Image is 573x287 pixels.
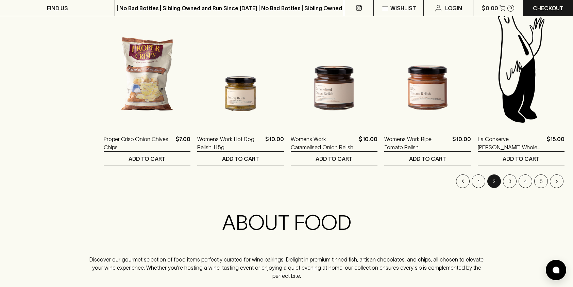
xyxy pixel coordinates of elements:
[478,135,544,151] a: La Conserve [PERSON_NAME] Whole Cerignola Olives 540g
[291,135,356,151] a: Womens Work Caramelised Onion Relish
[452,135,471,151] p: $10.00
[86,255,487,280] p: Discover our gourmet selection of food items perfectly curated for wine pairings. Delight in prem...
[546,135,564,151] p: $15.00
[104,174,564,188] nav: pagination navigation
[503,174,517,188] button: Go to page 3
[384,6,471,125] img: Womens Work Ripe Tomato Relish
[47,4,68,12] p: FIND US
[291,152,377,166] button: ADD TO CART
[384,152,471,166] button: ADD TO CART
[197,152,284,166] button: ADD TO CART
[550,174,563,188] button: Go to next page
[359,135,377,151] p: $10.00
[409,155,446,163] p: ADD TO CART
[456,174,470,188] button: Go to previous page
[553,267,559,273] img: bubble-icon
[487,174,501,188] button: page 2
[534,174,548,188] button: Go to page 5
[482,4,498,12] p: $0.00
[222,155,259,163] p: ADD TO CART
[478,152,564,166] button: ADD TO CART
[86,210,487,235] h2: ABOUT FOOD
[533,4,563,12] p: Checkout
[478,6,564,125] img: Blackhearts & Sparrows Man
[104,135,173,151] a: Proper Crisp Onion Chives Chips
[175,135,190,151] p: $7.00
[291,6,377,125] img: Womens Work Caramelised Onion Relish
[197,135,263,151] a: Womens Work Hot Dog Relish 115g
[265,135,284,151] p: $10.00
[316,155,353,163] p: ADD TO CART
[129,155,166,163] p: ADD TO CART
[197,6,284,125] img: Womens Work Hot Dog Relish 115g
[519,174,532,188] button: Go to page 4
[509,6,512,10] p: 0
[390,4,416,12] p: Wishlist
[384,135,450,151] a: Womens Work Ripe Tomato Relish
[472,174,485,188] button: Go to page 1
[104,6,190,125] img: Proper Crisp Onion Chives Chips
[445,4,462,12] p: Login
[503,155,540,163] p: ADD TO CART
[104,152,190,166] button: ADD TO CART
